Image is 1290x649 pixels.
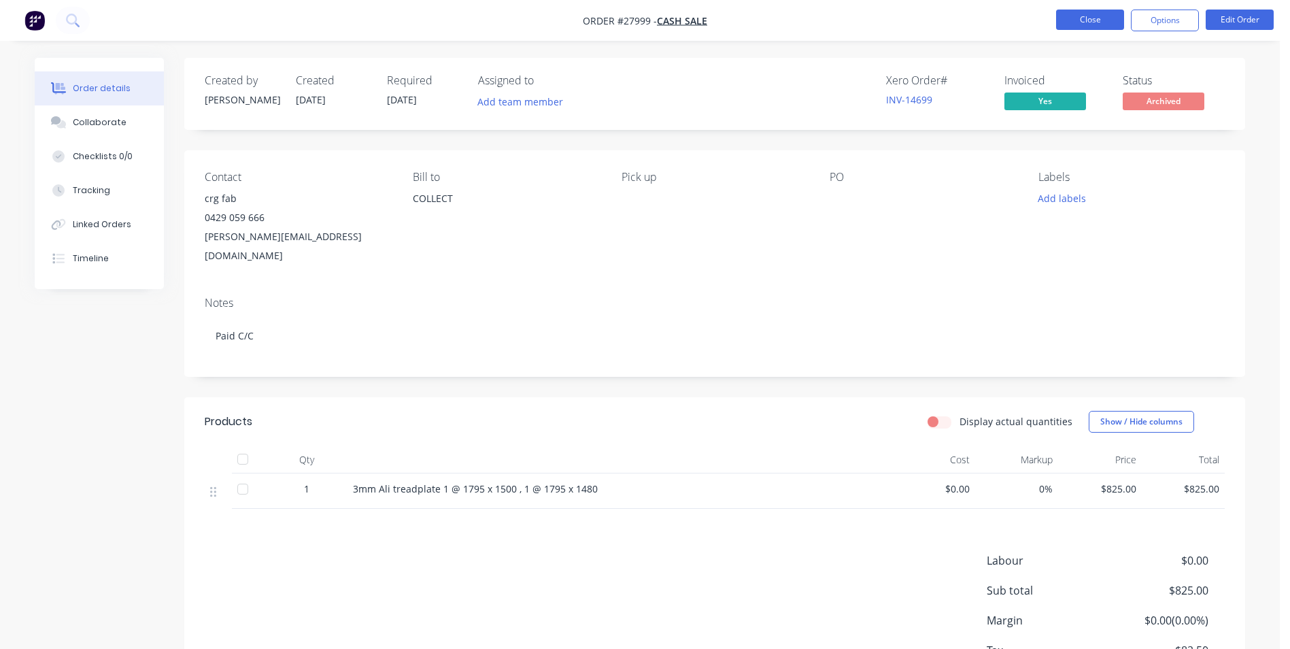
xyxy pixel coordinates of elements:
div: Required [387,74,462,87]
button: Add team member [471,93,571,111]
div: Price [1058,446,1142,473]
div: PO [830,171,1016,184]
span: [DATE] [296,93,326,106]
button: Collaborate [35,105,164,139]
span: 0% [981,482,1053,496]
div: Checklists 0/0 [73,150,133,163]
span: 3mm Ali treadplate 1 @ 1795 x 1500 , 1 @ 1795 x 1480 [353,482,598,495]
span: $0.00 [897,482,970,496]
button: Add team member [478,93,571,111]
span: Archived [1123,93,1204,110]
div: 0429 059 666 [205,208,391,227]
label: Display actual quantities [960,414,1072,429]
div: Assigned to [478,74,614,87]
span: $825.00 [1147,482,1220,496]
div: crg fab [205,189,391,208]
div: Tracking [73,184,110,197]
div: Collaborate [73,116,126,129]
div: Notes [205,297,1225,310]
div: Created by [205,74,279,87]
div: COLLECT [413,189,599,208]
span: $0.00 ( 0.00 %) [1108,612,1208,629]
button: Close [1056,10,1124,30]
a: INV-14699 [886,93,932,106]
span: Yes [1004,93,1086,110]
div: Products [205,414,252,430]
span: $825.00 [1108,582,1208,599]
button: Order details [35,71,164,105]
button: Add labels [1030,189,1093,207]
span: 1 [304,482,309,496]
div: [PERSON_NAME] [205,93,279,107]
div: Total [1142,446,1225,473]
div: Status [1123,74,1225,87]
button: Edit Order [1206,10,1274,30]
div: Pick up [622,171,808,184]
div: crg fab0429 059 666[PERSON_NAME][EMAIL_ADDRESS][DOMAIN_NAME] [205,189,391,265]
div: Timeline [73,252,109,265]
div: COLLECT [413,189,599,233]
span: Margin [987,612,1108,629]
div: Cost [892,446,975,473]
div: Qty [266,446,347,473]
div: Order details [73,82,131,95]
img: Factory [24,10,45,31]
div: Paid C/C [205,315,1225,356]
a: CASH SALE [657,14,707,27]
span: Labour [987,552,1108,569]
div: Contact [205,171,391,184]
div: Invoiced [1004,74,1106,87]
span: Sub total [987,582,1108,599]
button: Linked Orders [35,207,164,242]
span: $825.00 [1064,482,1136,496]
button: Tracking [35,173,164,207]
div: Bill to [413,171,599,184]
div: Markup [975,446,1059,473]
div: [PERSON_NAME][EMAIL_ADDRESS][DOMAIN_NAME] [205,227,391,265]
button: Checklists 0/0 [35,139,164,173]
div: Labels [1038,171,1225,184]
button: Options [1131,10,1199,31]
span: Order #27999 - [583,14,657,27]
div: Created [296,74,371,87]
button: Show / Hide columns [1089,411,1194,433]
div: Xero Order # [886,74,988,87]
span: $0.00 [1108,552,1208,569]
div: Linked Orders [73,218,131,231]
button: Timeline [35,242,164,276]
span: [DATE] [387,93,417,106]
